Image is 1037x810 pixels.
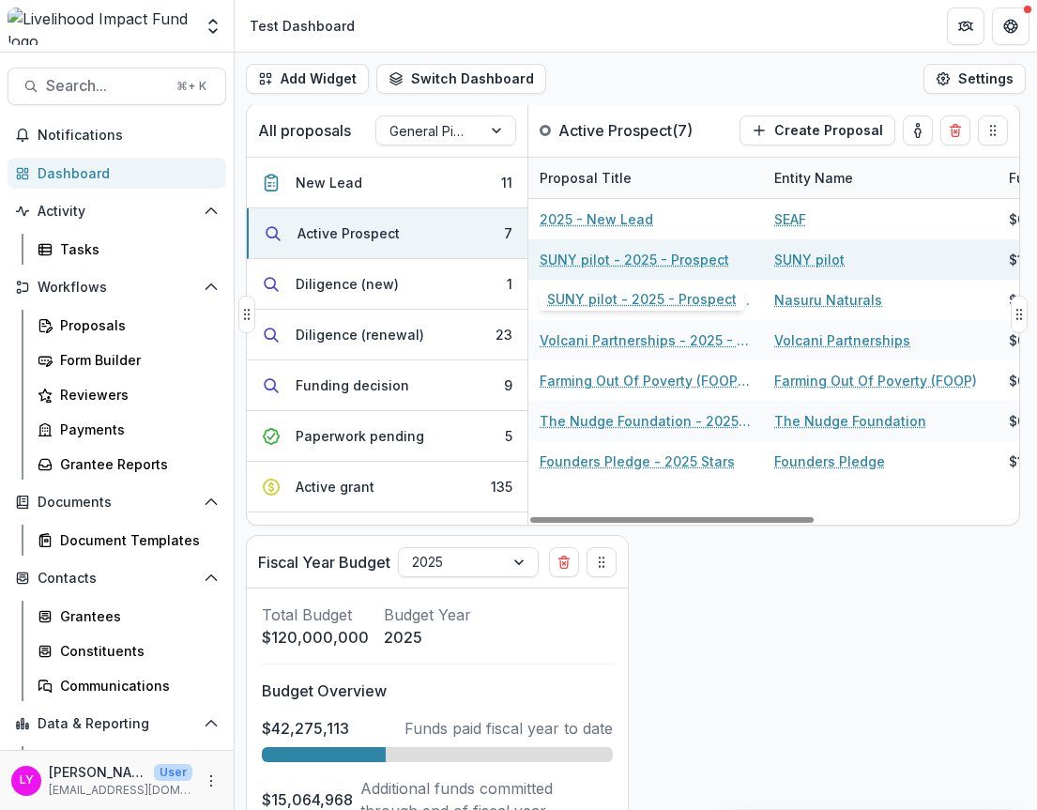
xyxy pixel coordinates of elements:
div: Entity Name [763,158,998,198]
button: Open Workflows [8,272,226,302]
div: Diligence (renewal) [296,325,424,344]
a: Payments [30,414,226,445]
a: Form Builder [30,344,226,375]
p: Total Budget [262,604,369,626]
div: Reviewers [60,385,211,405]
div: $0 [1009,209,1026,229]
button: Search... [8,68,226,105]
button: More [200,770,222,792]
p: [EMAIL_ADDRESS][DOMAIN_NAME] [49,782,192,799]
a: Farming Out Of Poverty (FOOP) [774,371,977,390]
div: New Lead [296,173,362,192]
button: Active Prospect7 [247,208,527,259]
button: Drag [978,115,1008,145]
div: 9 [504,375,512,395]
span: Notifications [38,128,219,144]
a: SUNY pilot [774,250,845,269]
button: Partners [947,8,984,45]
a: 2025 - New Lead [540,209,653,229]
a: The Nudge Foundation [774,411,926,431]
button: Create Proposal [740,115,895,145]
a: Reviewers [30,379,226,410]
div: Paperwork pending [296,426,424,446]
p: [PERSON_NAME] [49,762,146,782]
div: Constituents [60,641,211,661]
p: Fiscal Year Budget [258,551,390,573]
div: Proposal Title [528,158,763,198]
a: SEAF [774,209,806,229]
div: Tasks [60,239,211,259]
button: Delete card [940,115,970,145]
div: 1 [507,274,512,294]
button: Settings [923,64,1026,94]
a: Grantees [30,601,226,632]
div: Payments [60,420,211,439]
div: 23 [496,325,512,344]
div: Active Prospect [297,223,400,243]
p: Budget Year [384,604,471,626]
div: Grantees [60,606,211,626]
button: Notifications [8,120,226,150]
div: 5 [505,426,512,446]
button: Drag [1011,296,1028,333]
a: SUNY pilot - 2025 - Prospect [540,250,729,269]
div: 135 [491,477,512,497]
button: Open Activity [8,196,226,226]
button: Add Widget [246,64,369,94]
span: Activity [38,204,196,220]
a: Grantee Reports [30,449,226,480]
a: Proposals [30,310,226,341]
div: Document Templates [60,530,211,550]
img: Livelihood Impact Fund logo [8,8,192,45]
a: Nasuru Naturals - 2025 - Prospect [540,290,752,310]
div: Dashboard [38,163,211,183]
span: Data & Reporting [38,716,196,732]
button: New Lead11 [247,158,527,208]
div: Proposals [60,315,211,335]
div: $0 [1009,411,1026,431]
a: Farming Out Of Poverty (FOOP) - 2025 - New Lead [540,371,752,390]
p: Funds paid fiscal year to date [404,717,613,740]
span: Contacts [38,571,196,587]
div: 7 [504,223,512,243]
button: Diligence (new)1 [247,259,527,310]
span: Documents [38,495,196,511]
p: 2025 [384,626,471,649]
a: Communications [30,670,226,701]
div: Form Builder [60,350,211,370]
button: Open Data & Reporting [8,709,226,739]
div: Test Dashboard [250,16,355,36]
button: Funding decision9 [247,360,527,411]
button: Drag [238,296,255,333]
p: Budget Overview [262,680,613,702]
p: User [154,764,192,781]
button: Active grant135 [247,462,527,512]
a: Nasuru Naturals [774,290,882,310]
div: Communications [60,676,211,695]
a: Founders Pledge [774,451,885,471]
p: $120,000,000 [262,626,369,649]
div: Proposal Title [528,168,643,188]
button: Drag [587,547,617,577]
div: Entity Name [763,168,864,188]
a: Document Templates [30,525,226,556]
div: Lara Yellin [20,774,34,787]
button: Open Documents [8,487,226,517]
div: $0 [1009,330,1026,350]
a: Tasks [30,234,226,265]
div: ⌘ + K [173,76,210,97]
button: toggle-assigned-to-me [903,115,933,145]
a: Constituents [30,635,226,666]
button: Open Contacts [8,563,226,593]
span: Search... [46,77,165,95]
div: $0 [1009,371,1026,390]
a: Volcani Partnerships [774,330,910,350]
a: Volcani Partnerships - 2025 - New Lead [540,330,752,350]
nav: breadcrumb [242,12,362,39]
button: Paperwork pending5 [247,411,527,462]
button: Switch Dashboard [376,64,546,94]
div: $0 [1009,290,1026,310]
a: Founders Pledge - 2025 Stars [540,451,735,471]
